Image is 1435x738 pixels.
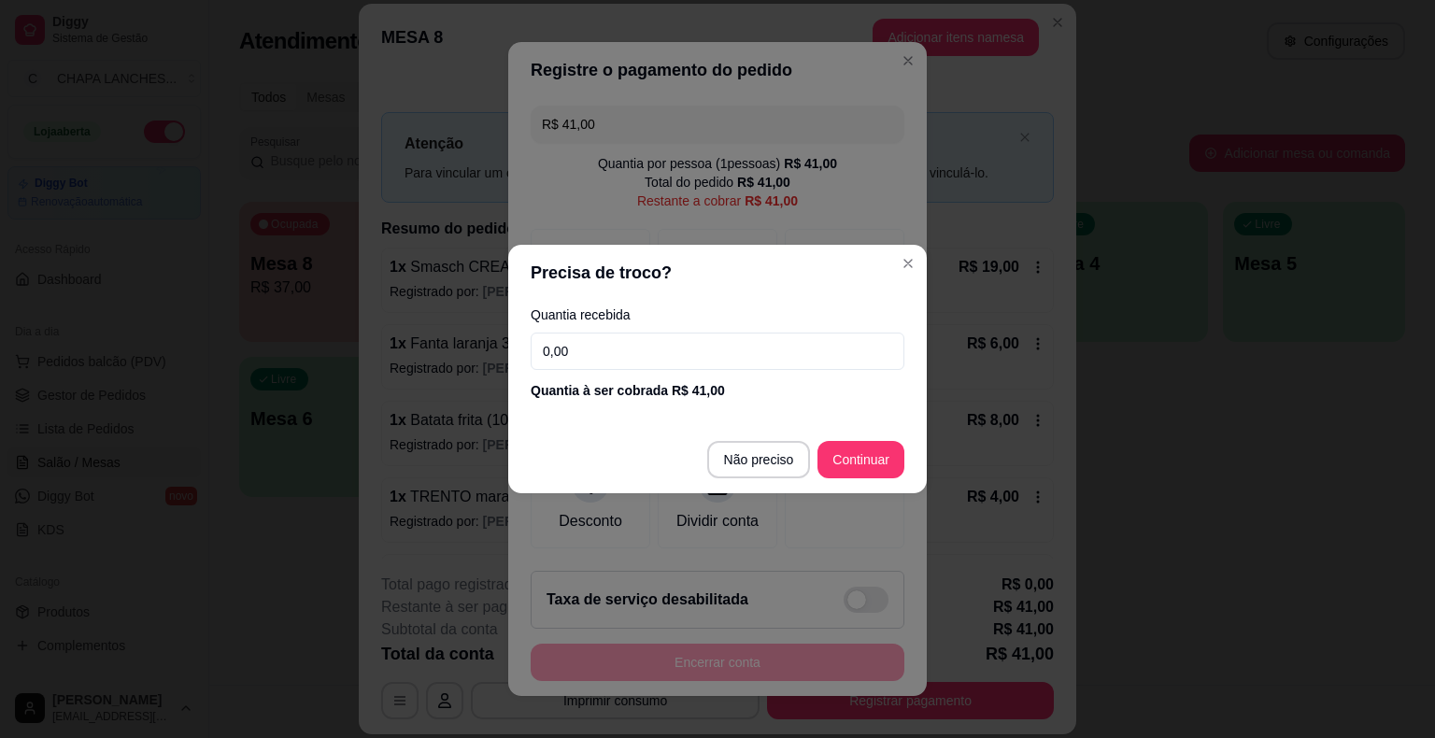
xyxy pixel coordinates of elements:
button: Continuar [817,441,904,478]
button: Não preciso [707,441,811,478]
label: Quantia recebida [531,308,904,321]
button: Close [893,248,923,278]
header: Precisa de troco? [508,245,927,301]
div: Quantia à ser cobrada R$ 41,00 [531,381,904,400]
